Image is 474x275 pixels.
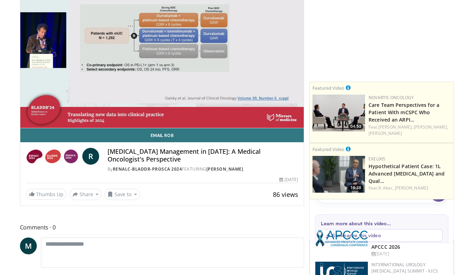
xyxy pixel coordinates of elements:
a: R. Alter, [378,185,394,191]
img: 7f860e55-decd-49ee-8c5f-da08edcb9540.png.150x105_q85_crop-smart_upscale.png [312,156,365,193]
p: Learn more about this video... [321,220,442,226]
span: 19:38 [348,185,363,191]
a: Exelixis [369,156,385,162]
button: Summarize this video [321,229,442,242]
a: M [20,238,37,254]
img: RENALC-BLADDR-PROSCA 2024 [26,148,80,165]
a: Email Rob [20,128,304,142]
a: R [82,148,99,165]
div: By FEATURING [108,166,298,172]
div: Feat. [369,185,451,191]
a: [PERSON_NAME], [414,124,448,130]
div: [DATE] [279,177,298,183]
a: [PERSON_NAME] [395,185,428,191]
a: 19:38 [312,156,365,193]
a: [PERSON_NAME] [369,130,402,136]
a: APCCC 2026 [371,243,400,250]
span: Comments 0 [20,223,304,232]
div: [DATE] [371,251,448,257]
small: Featured Video [312,146,344,152]
a: Novartis Oncology [369,95,414,101]
a: [PERSON_NAME], [378,124,413,130]
button: Share [69,189,102,200]
img: 92ba7c40-df22-45a2-8e3f-1ca017a3d5ba.png.150x105_q85_autocrop_double_scale_upscale_version-0.2.png [315,230,368,247]
a: [PERSON_NAME] [206,166,243,172]
span: 86 views [273,190,298,199]
img: cad44f18-58c5-46ed-9b0e-fe9214b03651.jpg.150x105_q85_crop-smart_upscale.jpg [312,95,365,131]
a: Care Team Perspectives for a Patient With mCSPC Who Received an ARPI… [369,102,439,123]
span: 04:50 [348,123,363,130]
h4: [MEDICAL_DATA] Management in [DATE]: A Medical Oncologist's Perspective [108,148,298,163]
a: Thumbs Up [26,189,67,200]
a: RENALC-BLADDR-PROSCA 2024 [113,166,182,172]
div: Feat. [369,124,451,137]
a: Hypothetical Patient Case: 1L Advanced [MEDICAL_DATA] and Qual… [369,163,445,184]
small: Featured Video [312,85,344,91]
button: Save to [104,189,140,200]
a: International Urology [MEDICAL_DATA] Summit - IUCS [371,262,438,274]
a: 04:50 [312,95,365,131]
